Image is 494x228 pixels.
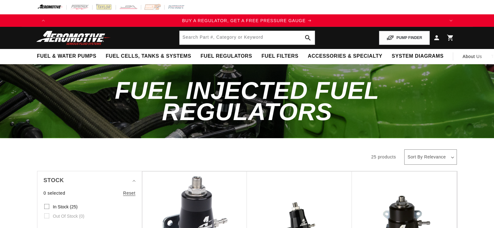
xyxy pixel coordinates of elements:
span: In stock (25) [53,204,78,210]
summary: Fuel Filters [257,49,303,64]
summary: Accessories & Specialty [303,49,387,64]
summary: System Diagrams [387,49,448,64]
div: Announcement [50,17,445,24]
summary: Fuel Cells, Tanks & Systems [101,49,196,64]
span: Out of stock (0) [53,213,84,219]
span: About Us [463,54,482,59]
span: Fuel Cells, Tanks & Systems [106,53,191,60]
button: Translation missing: en.sections.announcements.next_announcement [445,14,457,27]
input: Search by Part Number, Category or Keyword [180,31,315,45]
button: PUMP FINDER [379,31,429,45]
span: System Diagrams [392,53,444,60]
button: Translation missing: en.sections.announcements.previous_announcement [37,14,50,27]
a: Reset [123,190,136,196]
span: 25 products [371,154,396,159]
div: 1 of 4 [50,17,445,24]
a: About Us [458,49,487,64]
span: Fuel Regulators [200,53,252,60]
span: BUY A REGULATOR, GET A FREE PRESSURE GAUGE [182,18,306,23]
summary: Stock (0 selected) [44,171,136,190]
span: Fuel Filters [261,53,299,60]
slideshow-component: Translation missing: en.sections.announcements.announcement_bar [22,14,473,27]
span: Accessories & Specialty [308,53,382,60]
span: 0 selected [44,190,65,196]
button: search button [301,31,315,45]
summary: Fuel Regulators [196,49,257,64]
a: BUY A REGULATOR, GET A FREE PRESSURE GAUGE [50,17,445,24]
summary: Fuel & Water Pumps [32,49,101,64]
span: Stock [44,176,64,185]
span: Fuel Injected Fuel Regulators [115,77,379,125]
span: Fuel & Water Pumps [37,53,97,60]
img: Aeromotive [35,31,113,45]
